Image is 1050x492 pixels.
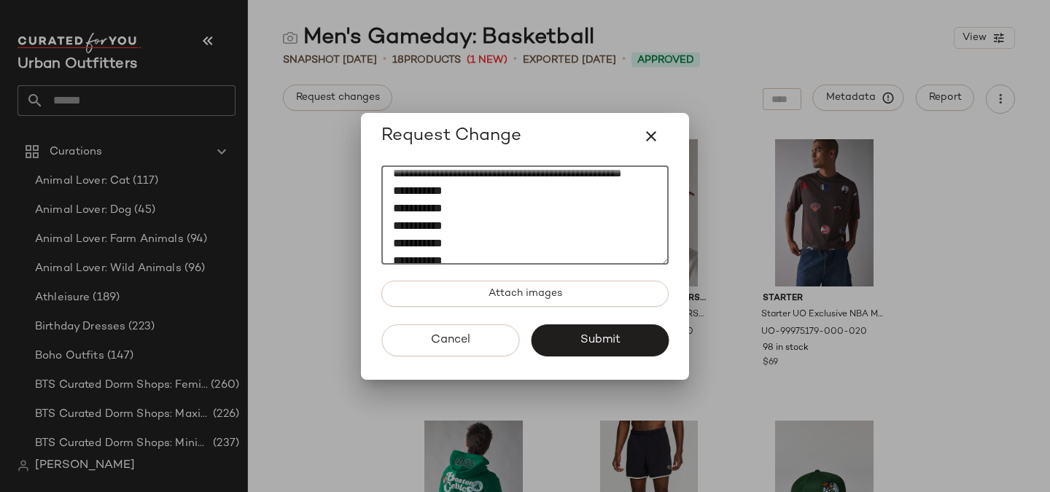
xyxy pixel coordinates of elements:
[488,288,562,300] span: Attach images
[430,333,470,347] span: Cancel
[381,324,519,356] button: Cancel
[381,125,521,148] span: Request Change
[381,281,669,307] button: Attach images
[531,324,669,356] button: Submit
[579,333,620,347] span: Submit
